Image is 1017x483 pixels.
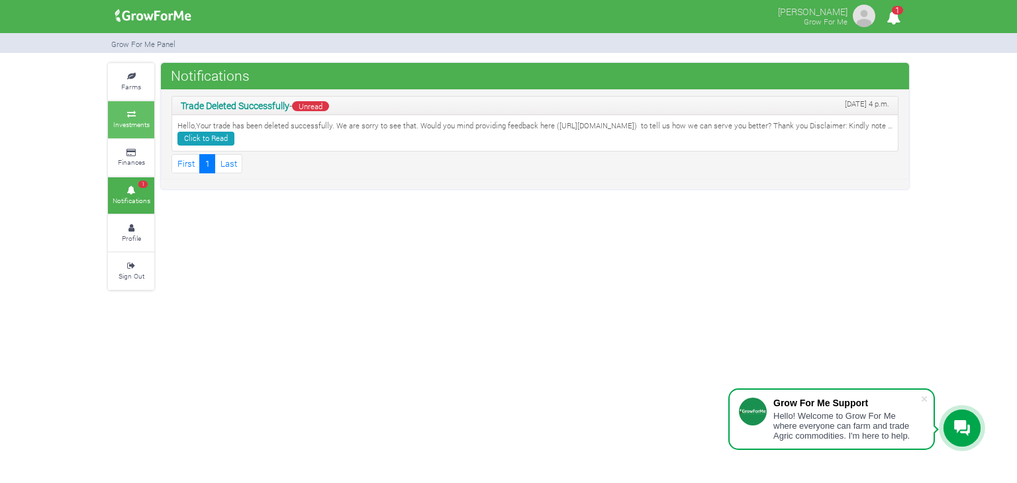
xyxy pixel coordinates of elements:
[778,3,847,19] p: [PERSON_NAME]
[138,181,148,189] span: 1
[108,64,154,100] a: Farms
[108,253,154,289] a: Sign Out
[292,101,329,111] span: Unread
[121,82,141,91] small: Farms
[118,157,145,167] small: Finances
[851,3,877,29] img: growforme image
[119,271,144,281] small: Sign Out
[113,196,150,205] small: Notifications
[177,120,893,146] p: Hello,Your trade has been deleted successfully. We are sorry to see that. Would you mind providin...
[177,132,234,146] a: Click to Read
[108,140,154,176] a: Finances
[773,411,920,441] div: Hello! Welcome to Grow For Me where everyone can farm and trade Agric commodities. I'm here to help.
[111,3,196,29] img: growforme image
[881,3,906,32] i: Notifications
[168,62,253,89] span: Notifications
[892,6,903,15] span: 1
[171,154,898,173] nav: Page Navigation
[108,101,154,138] a: Investments
[215,154,242,173] a: Last
[108,215,154,251] a: Profile
[108,177,154,214] a: 1 Notifications
[111,39,175,49] small: Grow For Me Panel
[113,120,150,129] small: Investments
[181,99,289,112] b: Trade Deleted Successfully
[804,17,847,26] small: Grow For Me
[122,234,141,243] small: Profile
[881,13,906,25] a: 1
[181,99,889,112] p: -
[171,154,200,173] a: First
[773,398,920,408] div: Grow For Me Support
[199,154,215,173] a: 1
[845,99,889,110] span: [DATE] 4 p.m.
